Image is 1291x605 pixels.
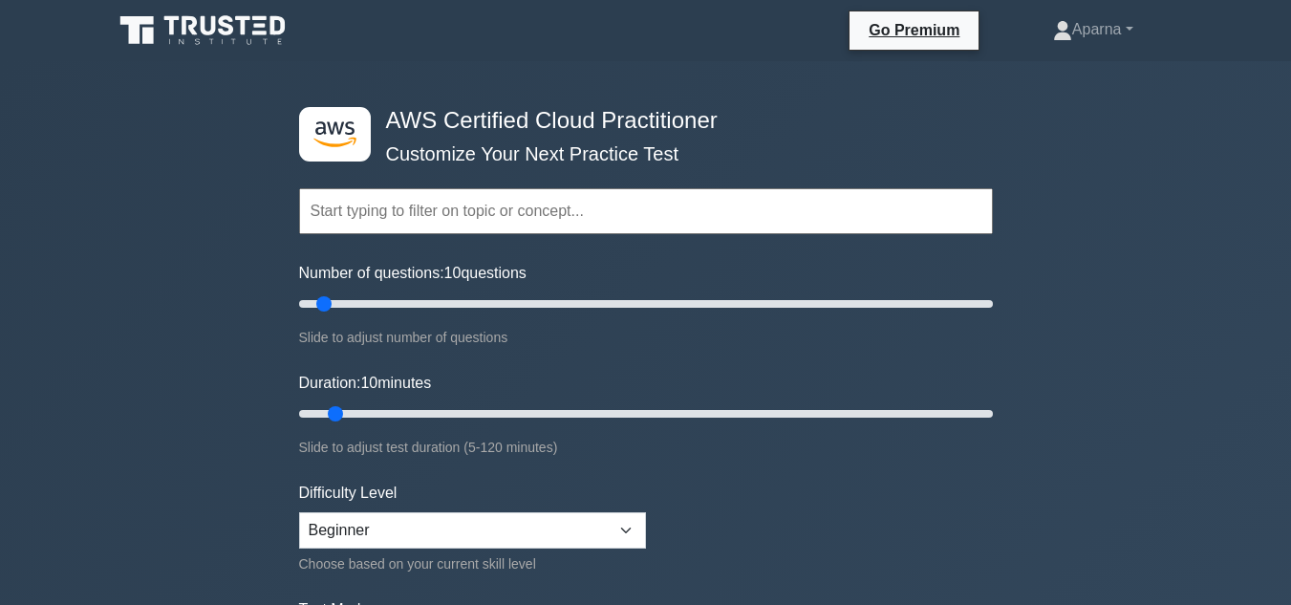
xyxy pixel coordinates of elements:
[299,188,993,234] input: Start typing to filter on topic or concept...
[360,375,377,391] span: 10
[299,262,527,285] label: Number of questions: questions
[299,372,432,395] label: Duration: minutes
[857,18,971,42] a: Go Premium
[299,326,993,349] div: Slide to adjust number of questions
[444,265,462,281] span: 10
[299,482,398,505] label: Difficulty Level
[299,436,993,459] div: Slide to adjust test duration (5-120 minutes)
[378,107,899,135] h4: AWS Certified Cloud Practitioner
[1007,11,1179,49] a: Aparna
[299,552,646,575] div: Choose based on your current skill level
